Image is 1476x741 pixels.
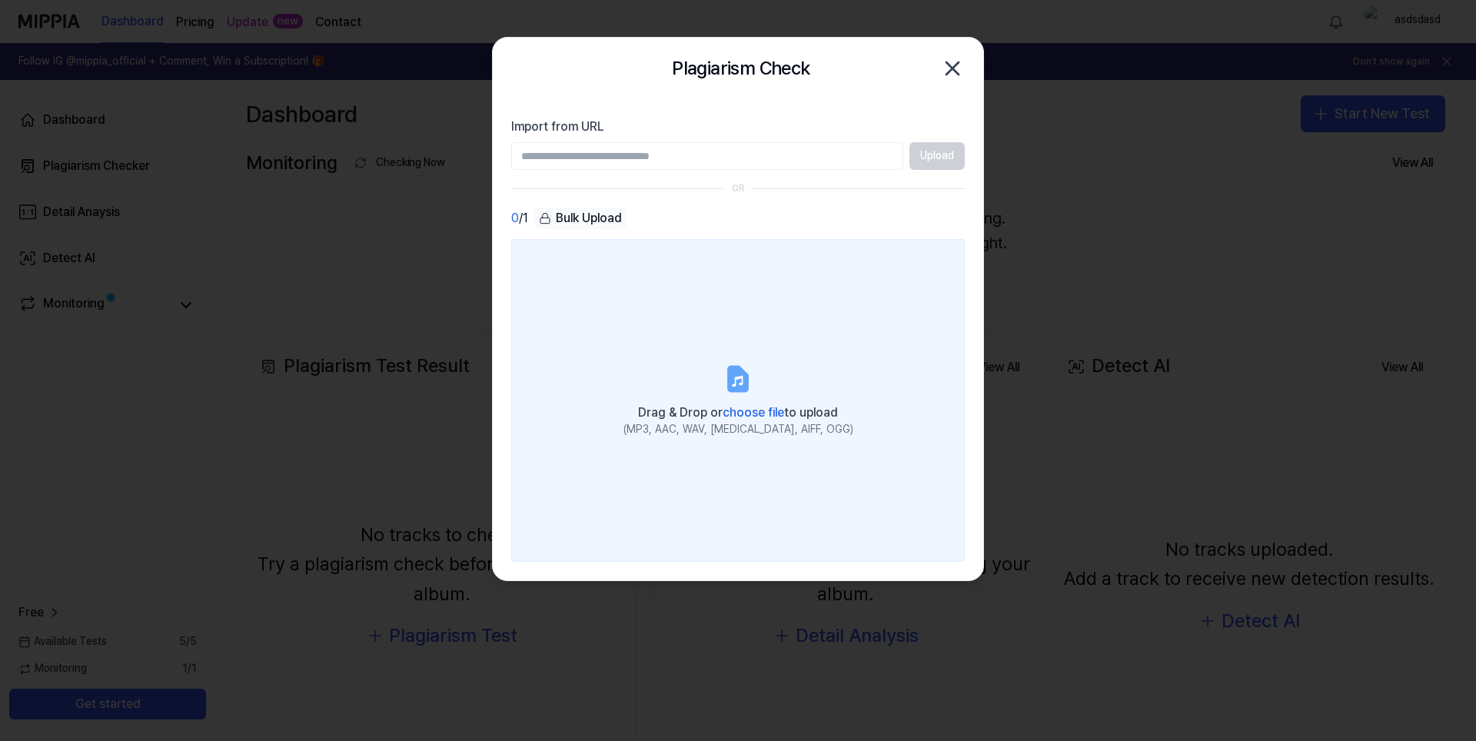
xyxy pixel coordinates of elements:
div: / 1 [511,208,528,230]
span: 0 [511,209,519,228]
div: (MP3, AAC, WAV, [MEDICAL_DATA], AIFF, OGG) [623,422,853,437]
div: OR [732,182,745,195]
h2: Plagiarism Check [672,54,809,83]
div: Bulk Upload [534,208,627,229]
button: Bulk Upload [534,208,627,230]
span: choose file [723,405,784,420]
span: Drag & Drop or to upload [638,405,838,420]
label: Import from URL [511,118,965,136]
